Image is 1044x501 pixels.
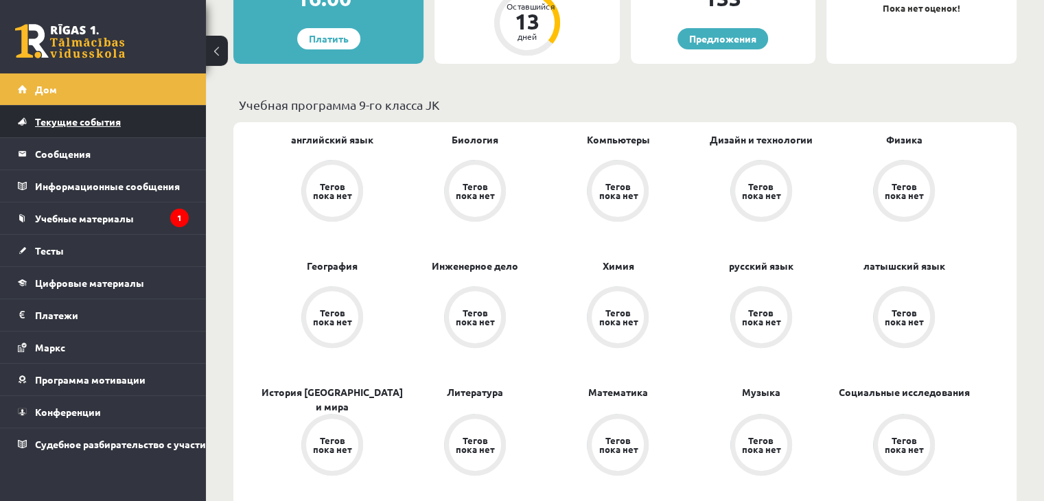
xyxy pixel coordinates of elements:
a: Музыка [742,385,780,399]
a: Тегов пока нет [690,160,833,224]
font: Тегов пока нет [599,434,637,455]
a: Инженерное дело [432,259,518,273]
font: Физика [885,133,922,145]
a: Тегов пока нет [404,414,546,478]
a: Информационные сообщения1 [18,170,189,202]
a: Тегов пока нет [833,286,975,351]
font: Инженерное дело [432,259,518,272]
font: Учебные материалы [35,212,134,224]
font: Тегов пока нет [313,307,351,327]
a: Биология [452,132,498,147]
font: Математика [588,386,648,398]
a: Предложения [677,28,768,49]
a: Тегов пока нет [833,414,975,478]
font: Химия [602,259,634,272]
font: Дом [35,83,57,95]
a: Сообщения [18,138,189,170]
font: Программа мотивации [35,373,146,386]
font: Текущие события [35,115,121,128]
a: Тегов пока нет [546,286,689,351]
font: Конференции [35,406,101,418]
a: английский язык [291,132,373,147]
font: английский язык [291,133,373,145]
a: Платежи [18,299,189,331]
font: Тегов пока нет [742,434,780,455]
font: Платить [309,32,349,45]
a: История [GEOGRAPHIC_DATA] и мира [261,385,404,414]
a: Конференции [18,396,189,428]
font: Музыка [742,386,780,398]
font: История [GEOGRAPHIC_DATA] и мира [262,386,403,412]
font: 1 [177,212,182,223]
a: Тегов пока нет [404,160,546,224]
a: Химия [602,259,634,273]
font: 13 [515,8,540,35]
font: Тегов пока нет [313,180,351,201]
a: Тегов пока нет [261,286,404,351]
font: Тегов пока нет [742,180,780,201]
font: русский язык [729,259,793,272]
font: Тегов пока нет [456,180,494,201]
font: Биология [452,133,498,145]
font: Тегов пока нет [885,180,923,201]
font: латышский язык [863,259,944,272]
font: Платежи [35,309,78,321]
a: русский язык [729,259,793,273]
a: Тегов пока нет [546,414,689,478]
a: Тегов пока нет [261,414,404,478]
a: Тесты [18,235,189,266]
a: Физика [885,132,922,147]
a: Платить [297,28,360,49]
font: Оставшийся [507,1,555,12]
font: Сообщения [35,148,91,160]
a: Цифровые материалы [18,267,189,299]
a: Литература [447,385,503,399]
a: Тегов пока нет [404,286,546,351]
font: Социальные исследования [838,386,969,398]
font: Тегов пока нет [456,434,494,455]
font: Тегов пока нет [742,307,780,327]
font: Тегов пока нет [885,434,923,455]
a: Тегов пока нет [690,286,833,351]
font: Тегов пока нет [885,307,923,327]
font: Компьютеры [586,133,649,145]
a: Маркс [18,331,189,363]
a: Дизайн и технологии [710,132,813,147]
font: Судебное разбирательство с участием [PERSON_NAME] [35,438,300,450]
font: Тегов пока нет [456,307,494,327]
font: Цифровые материалы [35,277,144,289]
font: дней [518,31,537,42]
a: Рижская 1-я средняя школа заочного обучения [15,24,125,58]
font: Литература [447,386,503,398]
a: Текущие события [18,106,189,137]
a: Тегов пока нет [261,160,404,224]
a: Социальные исследования [838,385,969,399]
a: Тегов пока нет [690,414,833,478]
a: Тегов пока нет [833,160,975,224]
a: Компьютеры [586,132,649,147]
font: Дизайн и технологии [710,133,813,145]
a: География [307,259,358,273]
font: Предложения [689,32,756,45]
font: Тегов пока нет [599,180,637,201]
a: Математика [588,385,648,399]
font: Тегов пока нет [599,307,637,327]
a: Дом [18,73,189,105]
font: Информационные сообщения [35,180,180,192]
a: Судебное разбирательство с участием [PERSON_NAME] [18,428,189,460]
a: Учебные материалы [18,202,189,234]
font: Тесты [35,244,64,257]
font: Учебная программа 9-го класса JK [239,97,439,112]
font: Пока нет оценок! [883,2,960,14]
a: Тегов пока нет [546,160,689,224]
a: латышский язык [863,259,944,273]
font: Тегов пока нет [313,434,351,455]
font: География [307,259,358,272]
a: Программа мотивации [18,364,189,395]
font: Маркс [35,341,65,353]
